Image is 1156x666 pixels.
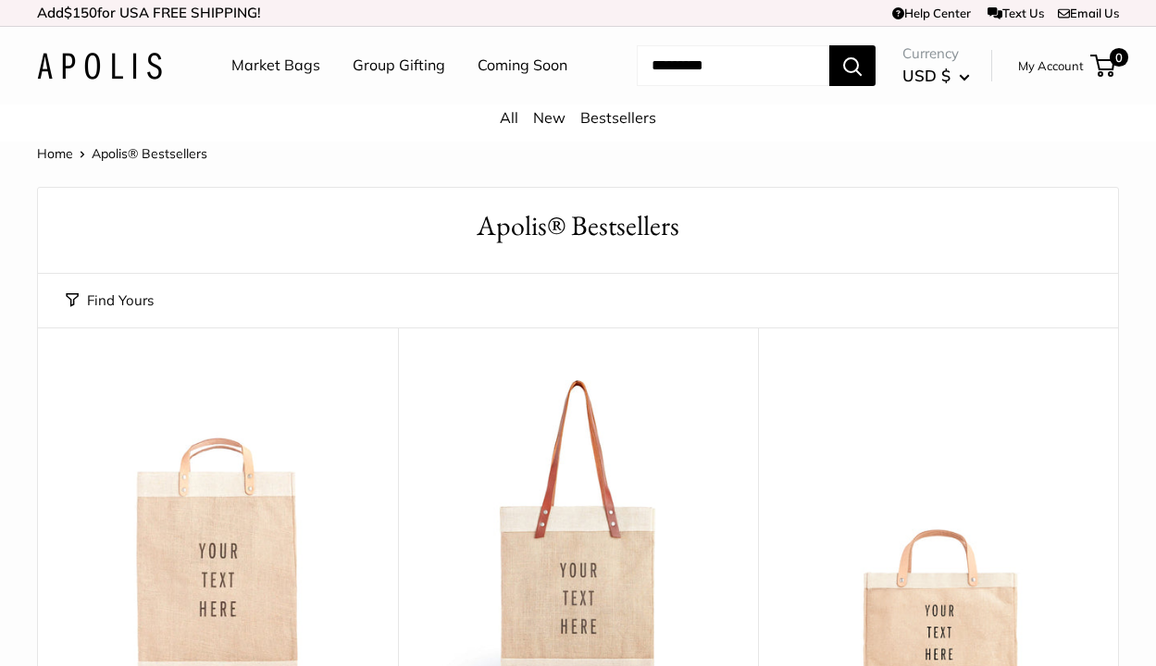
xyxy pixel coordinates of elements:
img: Apolis [37,53,162,80]
a: Market Bags [231,52,320,80]
button: USD $ [902,61,970,91]
span: Currency [902,41,970,67]
nav: Breadcrumb [37,142,207,166]
input: Search... [637,45,829,86]
a: Home [37,145,73,162]
a: Help Center [892,6,971,20]
a: Email Us [1058,6,1119,20]
a: Coming Soon [478,52,567,80]
a: New [533,108,566,127]
span: 0 [1110,48,1128,67]
button: Find Yours [66,288,154,314]
button: Search [829,45,876,86]
span: $150 [64,4,97,21]
a: All [500,108,518,127]
a: Text Us [988,6,1044,20]
a: Bestsellers [580,108,656,127]
a: 0 [1092,55,1115,77]
span: USD $ [902,66,951,85]
span: Apolis® Bestsellers [92,145,207,162]
a: My Account [1018,55,1084,77]
a: Group Gifting [353,52,445,80]
h1: Apolis® Bestsellers [66,206,1090,246]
